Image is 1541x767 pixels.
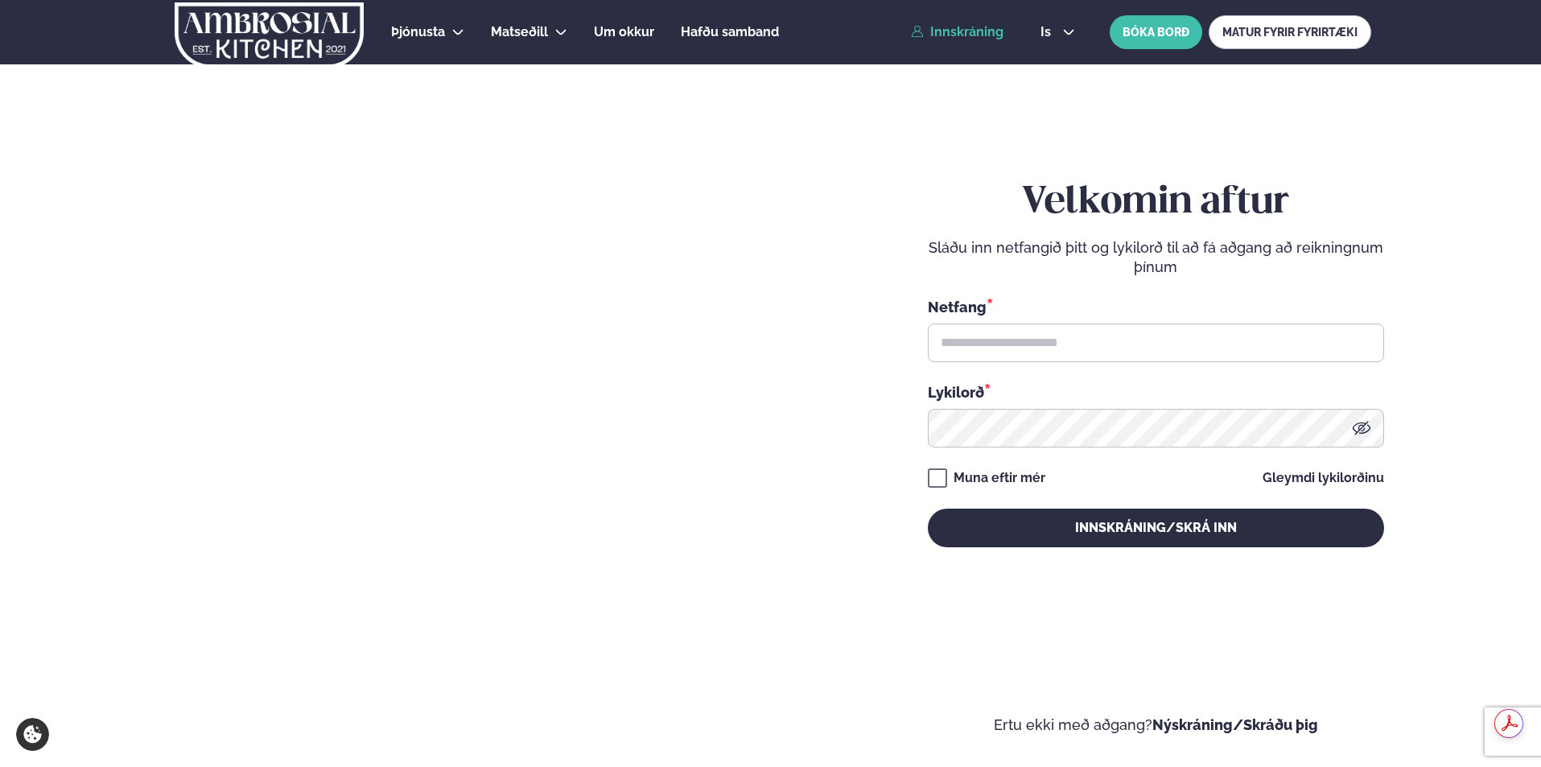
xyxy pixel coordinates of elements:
[928,296,1384,317] div: Netfang
[48,632,382,670] p: Ef eitthvað sameinar fólk, þá er [PERSON_NAME] matarferðalag.
[928,509,1384,547] button: Innskráning/Skrá inn
[491,23,548,42] a: Matseðill
[1263,472,1384,485] a: Gleymdi lykilorðinu
[1209,15,1371,49] a: MATUR FYRIR FYRIRTÆKI
[48,477,382,612] h2: Velkomin á Ambrosial kitchen!
[681,23,779,42] a: Hafðu samband
[1040,26,1056,39] span: is
[681,24,779,39] span: Hafðu samband
[491,24,548,39] span: Matseðill
[928,180,1384,225] h2: Velkomin aftur
[1152,716,1318,733] a: Nýskráning/Skráðu þig
[819,715,1494,735] p: Ertu ekki með aðgang?
[1110,15,1202,49] button: BÓKA BORÐ
[594,23,654,42] a: Um okkur
[594,24,654,39] span: Um okkur
[391,24,445,39] span: Þjónusta
[928,238,1384,277] p: Sláðu inn netfangið þitt og lykilorð til að fá aðgang að reikningnum þínum
[928,381,1384,402] div: Lykilorð
[911,25,1003,39] a: Innskráning
[173,2,365,68] img: logo
[1028,26,1088,39] button: is
[16,718,49,751] a: Cookie settings
[391,23,445,42] a: Þjónusta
